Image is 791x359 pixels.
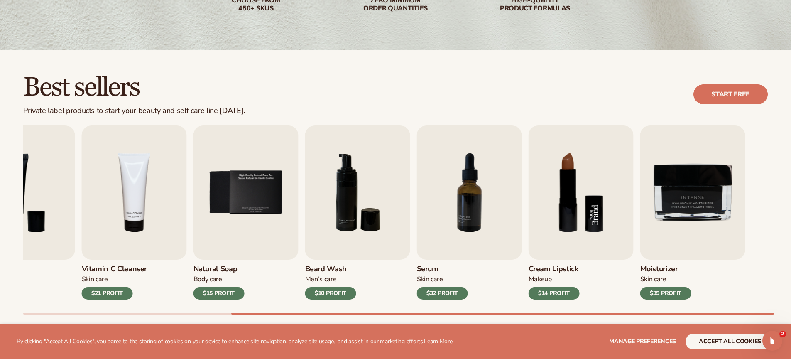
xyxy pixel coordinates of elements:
[82,265,147,274] h3: Vitamin C Cleanser
[693,84,768,104] a: Start free
[305,275,356,284] div: Men’s Care
[305,125,410,300] a: 6 / 9
[305,265,356,274] h3: Beard Wash
[609,334,676,349] button: Manage preferences
[762,331,782,351] iframe: Intercom live chat
[529,125,634,300] a: 8 / 9
[23,106,245,116] div: Private label products to start your beauty and self care line [DATE].
[417,275,468,284] div: Skin Care
[23,74,245,101] h2: Best sellers
[417,125,522,300] a: 7 / 9
[424,337,452,345] a: Learn More
[609,337,676,345] span: Manage preferences
[305,287,356,300] div: $10 PROFIT
[779,331,786,337] span: 2
[82,287,133,300] div: $21 PROFIT
[529,275,580,284] div: Makeup
[529,287,580,300] div: $14 PROFIT
[82,275,147,284] div: Skin Care
[17,338,453,345] p: By clicking "Accept All Cookies", you agree to the storing of cookies on your device to enhance s...
[686,334,774,349] button: accept all cookies
[640,287,691,300] div: $35 PROFIT
[640,125,745,300] a: 9 / 9
[417,287,468,300] div: $32 PROFIT
[417,265,468,274] h3: Serum
[193,287,245,300] div: $15 PROFIT
[529,265,580,274] h3: Cream Lipstick
[82,125,187,300] a: 4 / 9
[193,275,245,284] div: Body Care
[193,265,245,274] h3: Natural Soap
[529,125,634,260] img: Shopify Image 12
[640,265,691,274] h3: Moisturizer
[193,125,299,300] a: 5 / 9
[640,275,691,284] div: Skin Care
